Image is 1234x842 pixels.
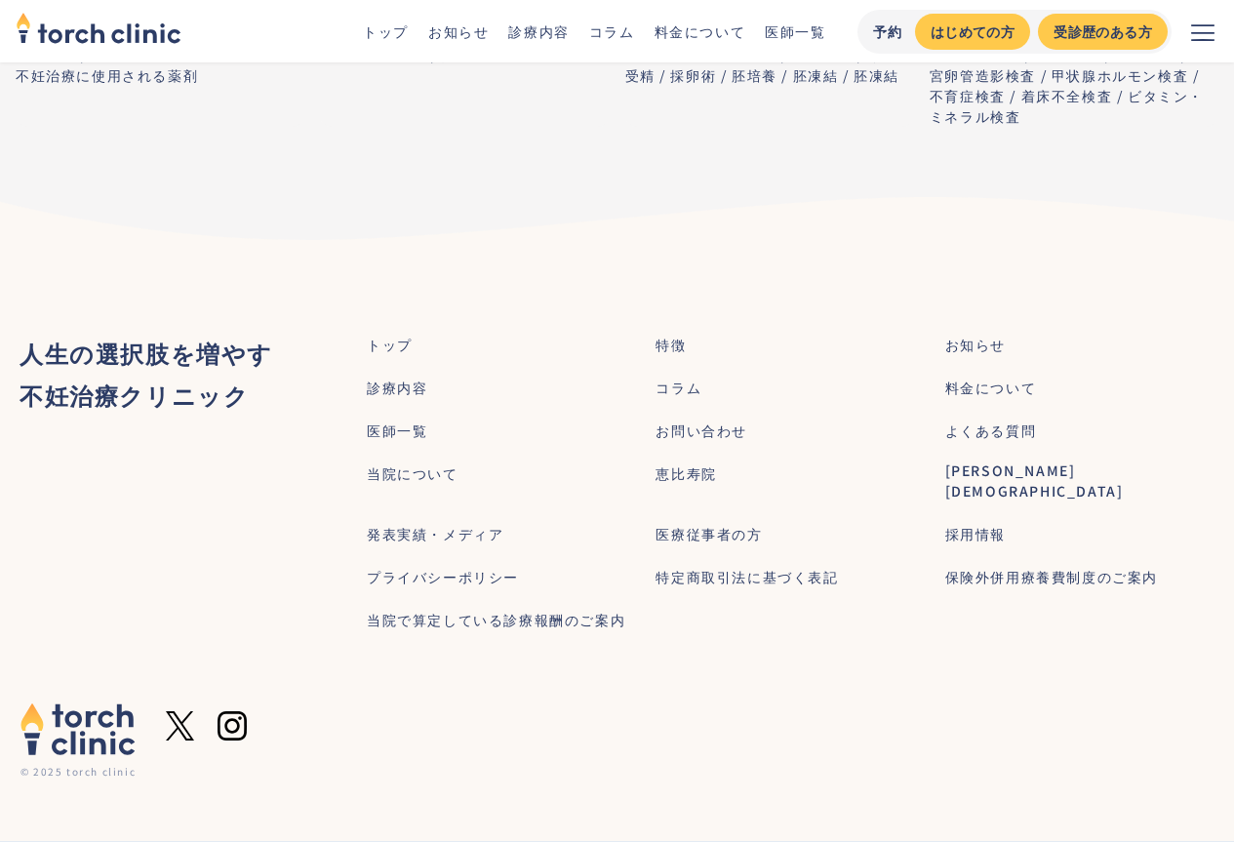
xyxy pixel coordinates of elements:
strong: 人生の選択肢を増やす ‍ [20,336,273,370]
a: [PERSON_NAME][DEMOGRAPHIC_DATA] [945,461,1214,501]
a: 特徴 [656,335,686,355]
a: トップ [363,21,409,41]
a: 料金について [655,21,746,41]
a: 医師一覧 [765,21,825,41]
div: 予約 [873,21,903,42]
strong: 不妊治療クリニック [20,378,249,412]
a: 特定商取引法に基づく表記 [656,567,838,587]
a: 料金について [945,378,1037,398]
a: 医療従事者の方 [656,524,762,544]
a: コラム [589,21,635,41]
a: 恵比寿院 [656,463,716,484]
div: ‍ [20,332,273,416]
div: 基礎体温 / 不妊治療に使用される薬剤 [16,45,304,86]
a: お知らせ [428,21,489,41]
a: 受診歴のある方 [1038,14,1168,50]
div: © 2025 torch clinic [20,764,137,779]
a: お知らせ [945,335,1006,355]
a: 当院について [367,463,458,484]
a: 採用情報 [945,524,1006,544]
div: 受診歴のある方 [1054,21,1152,42]
div: ホルモン検査 / AMH検査 / 精液検査 / 子宮卵管造影検査 / 甲状腺ホルモン検査 / 不育症検査 / 着床不全検査 / ビタミン・ミネラル検査 [930,45,1218,127]
a: 保険外併用療養費制度のご案内 [945,567,1158,587]
img: Instagram [218,711,247,741]
div: 高度生殖医療について / 体外受精 / 顕微受精 / 採卵術 / 胚培養 / 胚凍結 / 胚凍結 [625,45,914,86]
a: 医師一覧 [367,421,427,441]
img: torch clinic [16,6,181,49]
img: X formerly twitter [166,711,194,741]
a: 当院で算定している診療報酬のご案内 [367,610,625,630]
a: コラム [656,378,701,398]
a: はじめての方 [915,14,1030,50]
a: 発表実績・メディア [367,524,503,544]
a: よくある質問 [945,421,1037,441]
a: 診療内容 [508,21,569,41]
div: はじめての方 [931,21,1015,42]
a: お問い合わせ [656,421,747,441]
a: トップ [367,335,413,355]
img: torch clinic [20,702,137,756]
a: プライバシーポリシー [367,567,519,587]
a: home [16,14,181,49]
a: 診療内容 [367,378,427,398]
